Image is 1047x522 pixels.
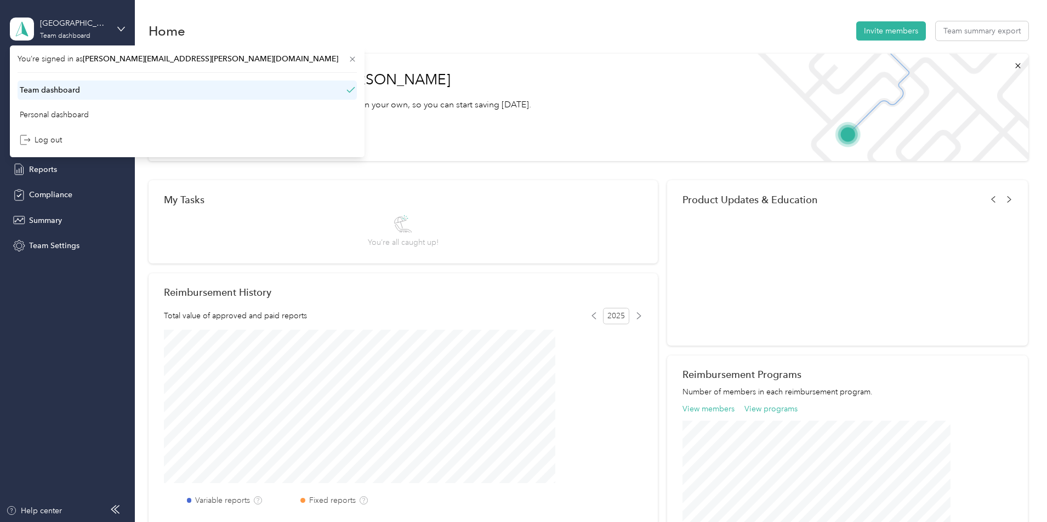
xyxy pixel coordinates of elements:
button: View programs [744,403,798,415]
label: Fixed reports [309,495,356,506]
h2: Reimbursement History [164,286,271,298]
label: Variable reports [195,495,250,506]
span: Reports [29,164,57,175]
h2: Reimbursement Programs [682,369,1012,380]
div: Log out [20,134,62,146]
p: Number of members in each reimbursement program. [682,386,1012,398]
iframe: Everlance-gr Chat Button Frame [986,461,1047,522]
div: Team dashboard [20,84,80,96]
span: You’re signed in as [18,53,357,65]
span: Team Settings [29,240,79,251]
span: Total value of approved and paid reports [164,310,307,322]
span: [PERSON_NAME][EMAIL_ADDRESS][PERSON_NAME][DOMAIN_NAME] [83,54,338,64]
div: My Tasks [164,194,642,205]
h1: Home [149,25,185,37]
img: Welcome to everlance [747,54,1028,161]
span: Summary [29,215,62,226]
button: Team summary export [936,21,1028,41]
div: [GEOGRAPHIC_DATA] Area [40,18,109,29]
button: Help center [6,505,62,517]
button: Invite members [856,21,926,41]
button: View members [682,403,735,415]
span: Compliance [29,189,72,200]
span: 2025 [603,308,629,324]
span: Product Updates & Education [682,194,818,205]
div: Personal dashboard [20,109,89,121]
span: You’re all caught up! [368,237,439,248]
div: Team dashboard [40,33,90,39]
